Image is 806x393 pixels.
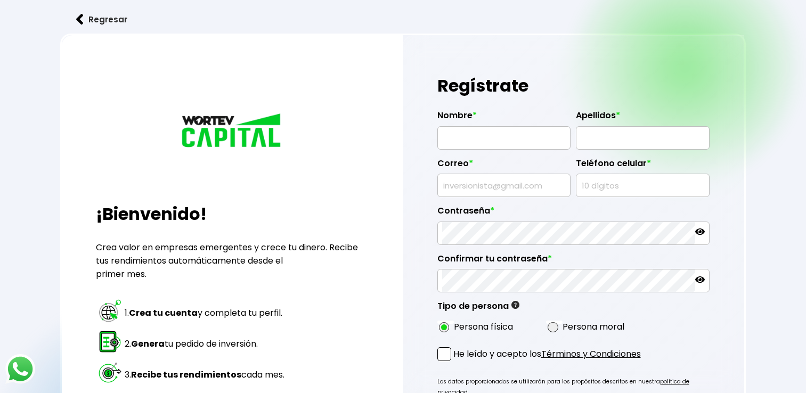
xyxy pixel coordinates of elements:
td: 1. y completa tu perfil. [124,298,285,327]
td: 2. tu pedido de inversión. [124,329,285,358]
strong: Recibe tus rendimientos [131,369,241,381]
p: Crea valor en empresas emergentes y crece tu dinero. Recibe tus rendimientos automáticamente desd... [96,241,368,281]
button: Regresar [60,5,143,34]
label: Teléfono celular [576,158,709,174]
img: logos_whatsapp-icon.242b2217.svg [5,354,35,384]
label: Apellidos [576,110,709,126]
img: gfR76cHglkPwleuBLjWdxeZVvX9Wp6JBDmjRYY8JYDQn16A2ICN00zLTgIroGa6qie5tIuWH7V3AapTKqzv+oMZsGfMUqL5JM... [511,301,519,309]
a: flecha izquierdaRegresar [60,5,745,34]
label: Contraseña [437,206,710,222]
label: Nombre [437,110,571,126]
label: Correo [437,158,571,174]
label: Confirmar tu contraseña [437,253,710,269]
label: Persona física [454,320,513,333]
input: inversionista@gmail.com [442,174,566,196]
img: paso 1 [97,298,123,323]
h1: Regístrate [437,70,710,102]
img: flecha izquierda [76,14,84,25]
input: 10 dígitos [581,174,704,196]
label: Tipo de persona [437,301,519,317]
label: Persona moral [563,320,624,333]
td: 3. cada mes. [124,359,285,389]
strong: Crea tu cuenta [129,307,198,319]
strong: Genera [131,338,165,350]
p: He leído y acepto los [453,347,641,361]
h2: ¡Bienvenido! [96,201,368,227]
img: logo_wortev_capital [179,112,286,151]
a: Términos y Condiciones [541,348,641,360]
img: paso 2 [97,329,123,354]
img: paso 3 [97,360,123,385]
